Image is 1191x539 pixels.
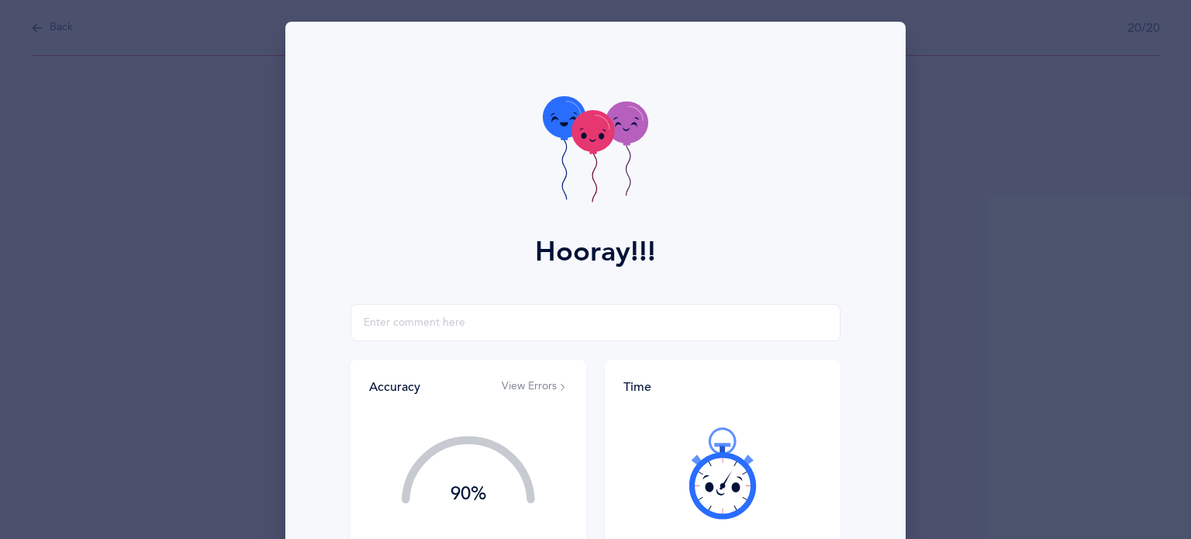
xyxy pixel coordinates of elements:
[535,231,656,273] div: Hooray!!!
[350,304,841,341] input: Enter comment here
[369,378,420,396] div: Accuracy
[402,485,535,503] div: 90%
[623,378,822,396] div: Time
[502,379,568,395] button: View Errors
